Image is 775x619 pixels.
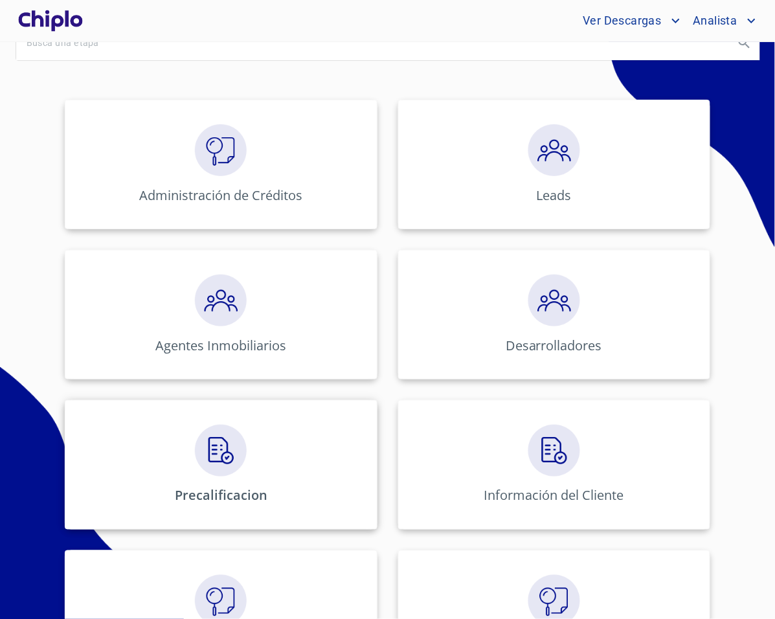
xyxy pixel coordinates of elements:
[684,10,759,31] button: account of current user
[684,10,744,31] span: Analista
[528,124,580,176] img: megaClickPrecalificacion.png
[195,275,247,326] img: megaClickPrecalificacion.png
[16,25,724,60] input: search
[528,275,580,326] img: megaClickPrecalificacion.png
[484,487,624,504] p: Información del Cliente
[574,10,684,31] button: account of current user
[195,425,247,477] img: megaClickCreditos.png
[139,186,302,204] p: Administración de Créditos
[155,337,286,354] p: Agentes Inmobiliarios
[574,10,668,31] span: Ver Descargas
[506,337,602,354] p: Desarrolladores
[537,186,572,204] p: Leads
[729,27,760,58] button: Search
[528,425,580,477] img: megaClickCreditos.png
[175,487,267,504] p: Precalificacion
[195,124,247,176] img: megaClickVerifiacion.png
